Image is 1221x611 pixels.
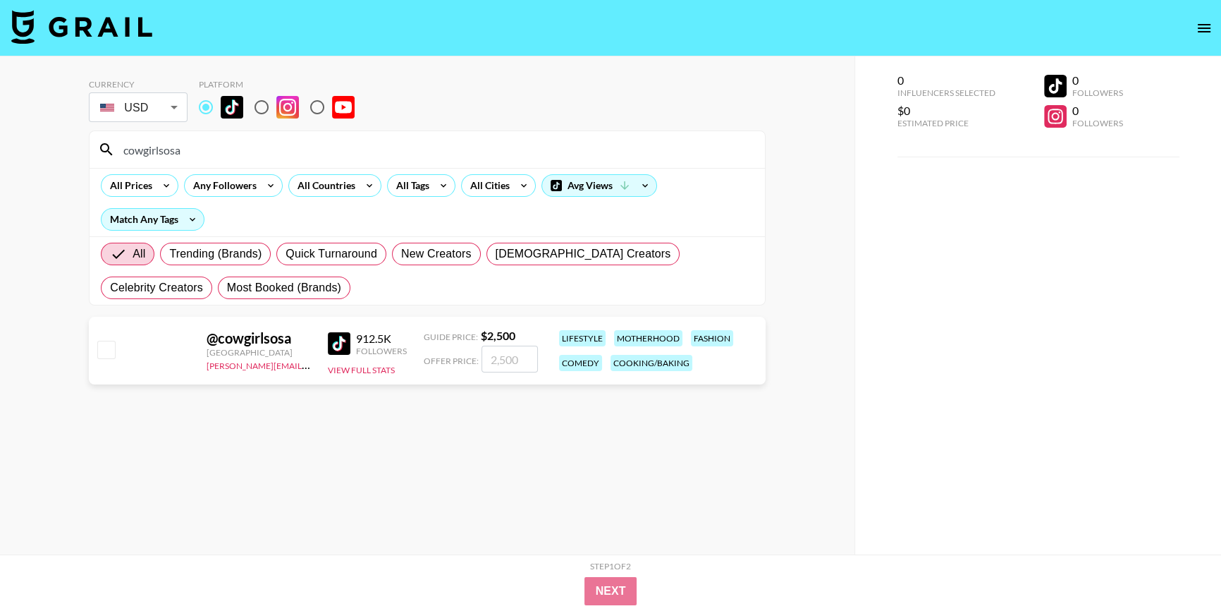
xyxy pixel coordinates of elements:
[559,330,606,346] div: lifestyle
[110,279,203,296] span: Celebrity Creators
[691,330,733,346] div: fashion
[1072,118,1123,128] div: Followers
[610,355,692,371] div: cooking/baking
[897,118,995,128] div: Estimated Price
[897,87,995,98] div: Influencers Selected
[614,330,682,346] div: motherhood
[1190,14,1218,42] button: open drawer
[332,96,355,119] img: YouTube
[481,346,538,373] input: 2,500
[462,175,513,196] div: All Cities
[328,332,350,355] img: TikTok
[1072,104,1123,118] div: 0
[401,246,472,262] span: New Creators
[424,332,478,342] span: Guide Price:
[496,246,671,262] span: [DEMOGRAPHIC_DATA] Creators
[286,246,377,262] span: Quick Turnaround
[276,96,299,119] img: Instagram
[185,175,259,196] div: Any Followers
[89,79,188,90] div: Currency
[897,73,995,87] div: 0
[584,577,637,605] button: Next
[207,358,415,371] a: [PERSON_NAME][EMAIL_ADDRESS][DOMAIN_NAME]
[102,175,155,196] div: All Prices
[481,329,515,342] strong: $ 2,500
[559,355,602,371] div: comedy
[388,175,432,196] div: All Tags
[328,365,395,375] button: View Full Stats
[1072,73,1123,87] div: 0
[221,96,243,119] img: TikTok
[590,561,631,571] div: Step 1 of 2
[207,347,311,358] div: [GEOGRAPHIC_DATA]
[11,10,152,44] img: Grail Talent
[169,246,262,262] span: Trending (Brands)
[207,329,311,347] div: @ cowgirlsosa
[1151,540,1204,594] iframe: Drift Widget Chat Controller
[227,279,341,296] span: Most Booked (Brands)
[133,246,145,262] span: All
[199,79,366,90] div: Platform
[92,95,185,120] div: USD
[102,209,204,230] div: Match Any Tags
[356,346,407,356] div: Followers
[897,104,995,118] div: $0
[424,356,479,366] span: Offer Price:
[542,175,656,196] div: Avg Views
[356,332,407,346] div: 912.5K
[115,138,756,161] input: Search by User Name
[1072,87,1123,98] div: Followers
[289,175,358,196] div: All Countries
